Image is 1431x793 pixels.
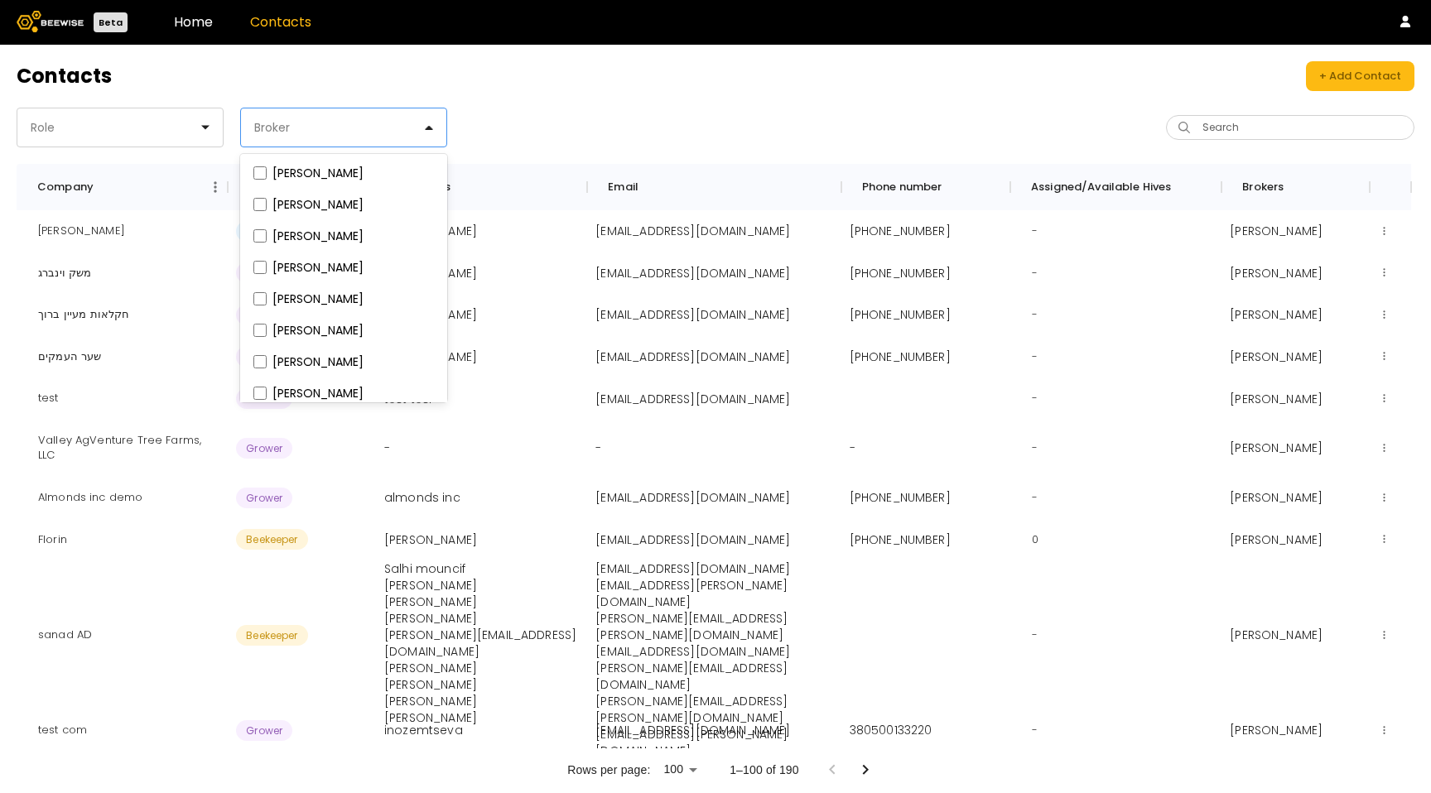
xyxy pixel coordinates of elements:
p: Salhi mouncif [384,560,579,577]
p: [EMAIL_ADDRESS][DOMAIN_NAME] [595,306,790,323]
div: Assigned/Available Hives [1010,164,1221,210]
span: Grower [236,720,292,741]
div: Phone number [841,164,1010,210]
div: sanad AD [25,614,105,656]
div: - [1019,477,1051,519]
p: [EMAIL_ADDRESS][DOMAIN_NAME] [595,348,790,365]
div: Florin [25,519,80,561]
p: [PERSON_NAME] [1230,531,1323,548]
span: Grower [236,262,292,283]
p: [EMAIL_ADDRESS][DOMAIN_NAME] [595,391,790,407]
p: [PHONE_NUMBER] [850,223,951,239]
div: - [1019,294,1051,336]
p: [EMAIL_ADDRESS][DOMAIN_NAME] [595,560,832,577]
p: 1–100 of 190 [730,762,799,778]
p: - [850,440,855,456]
p: [PERSON_NAME] [1230,265,1323,281]
div: Brokers [1221,164,1370,210]
div: 0 [1019,519,1052,561]
p: [PERSON_NAME] [1230,223,1323,239]
button: Go to next page [849,753,882,786]
p: inozemtseva [384,722,463,738]
p: [EMAIL_ADDRESS][DOMAIN_NAME] [595,265,790,281]
span: Grower [236,388,292,409]
p: [EMAIL_ADDRESS][DOMAIN_NAME] [595,223,790,239]
button: + Add Contact [1306,61,1414,91]
div: - [1019,614,1051,656]
p: [PERSON_NAME][EMAIL_ADDRESS][DOMAIN_NAME] [595,660,832,693]
button: Sort [94,175,117,199]
p: [PHONE_NUMBER] [850,489,951,506]
div: + Add Contact [1319,68,1401,84]
div: משק וינברג [25,252,105,295]
p: [PERSON_NAME] [1230,348,1323,365]
p: [EMAIL_ADDRESS][DOMAIN_NAME] [595,531,790,548]
p: [PERSON_NAME][EMAIL_ADDRESS][PERSON_NAME][DOMAIN_NAME] [595,693,832,726]
p: [EMAIL_ADDRESS][DOMAIN_NAME] [595,722,790,738]
h2: Contacts [17,66,112,86]
p: [PERSON_NAME][EMAIL_ADDRESS][DOMAIN_NAME] [384,627,579,660]
span: Installer [236,221,296,242]
div: Assigned/Available Hives [1031,164,1172,210]
p: [PERSON_NAME] [384,531,477,548]
label: [PERSON_NAME] [272,230,364,242]
p: [PERSON_NAME] [384,577,579,594]
p: [EMAIL_ADDRESS][PERSON_NAME][DOMAIN_NAME] [595,577,832,610]
label: [PERSON_NAME] [272,356,364,368]
p: [PERSON_NAME] [384,693,579,709]
span: Beekeeper [236,625,307,646]
div: Contacts [376,164,587,210]
div: Phone number [862,164,942,210]
label: [PERSON_NAME] [272,324,364,336]
p: [PERSON_NAME] [1230,440,1323,456]
div: - [1019,210,1051,252]
p: - [595,440,601,456]
p: [PERSON_NAME] [1230,627,1323,643]
label: [PERSON_NAME] [272,293,364,305]
div: - [1019,427,1051,469]
div: Company [17,164,228,210]
span: Grower [236,346,292,367]
div: - [1019,709,1051,752]
label: [PERSON_NAME] [272,387,364,399]
span: Beekeeper [236,529,307,550]
div: - [1019,336,1051,378]
p: almonds inc [384,489,460,506]
p: [PERSON_NAME] [1230,391,1323,407]
div: 100 [657,757,703,781]
div: Email [608,164,638,210]
span: Grower [236,488,292,508]
label: [PERSON_NAME] [272,199,364,210]
div: - [1019,252,1051,295]
p: [PERSON_NAME] [384,610,579,627]
p: [PERSON_NAME] [1230,489,1323,506]
p: [PERSON_NAME][EMAIL_ADDRESS][PERSON_NAME][DOMAIN_NAME] [595,610,832,643]
p: [EMAIL_ADDRESS][DOMAIN_NAME] [595,489,790,506]
p: [PHONE_NUMBER] [850,531,951,548]
p: [PHONE_NUMBER] [850,306,951,323]
div: - [1019,377,1051,420]
p: [PERSON_NAME] [384,676,579,693]
label: [PERSON_NAME] [272,262,364,273]
div: Beta [94,12,128,32]
p: [PHONE_NUMBER] [850,348,951,365]
button: Menu [203,175,228,199]
a: Home [174,12,213,31]
div: test com [25,709,100,752]
div: Company [37,164,94,210]
p: [PHONE_NUMBER] [850,265,951,281]
p: 380500133220 [850,722,932,738]
p: [PERSON_NAME] [1230,306,1323,323]
div: Brokers [1242,164,1284,210]
div: test [25,377,72,420]
p: [EMAIL_ADDRESS][DOMAIN_NAME] [595,643,832,660]
p: Rows per page: [567,762,650,778]
p: [PERSON_NAME] [384,594,579,610]
img: Beewise logo [17,11,84,32]
a: Contacts [250,12,311,31]
div: Email [587,164,841,210]
div: חקלאות מעיין ברוך [25,294,143,336]
div: שער העמקים [25,336,115,378]
p: [PERSON_NAME] [1230,722,1323,738]
div: Josh McDowell [25,210,138,252]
